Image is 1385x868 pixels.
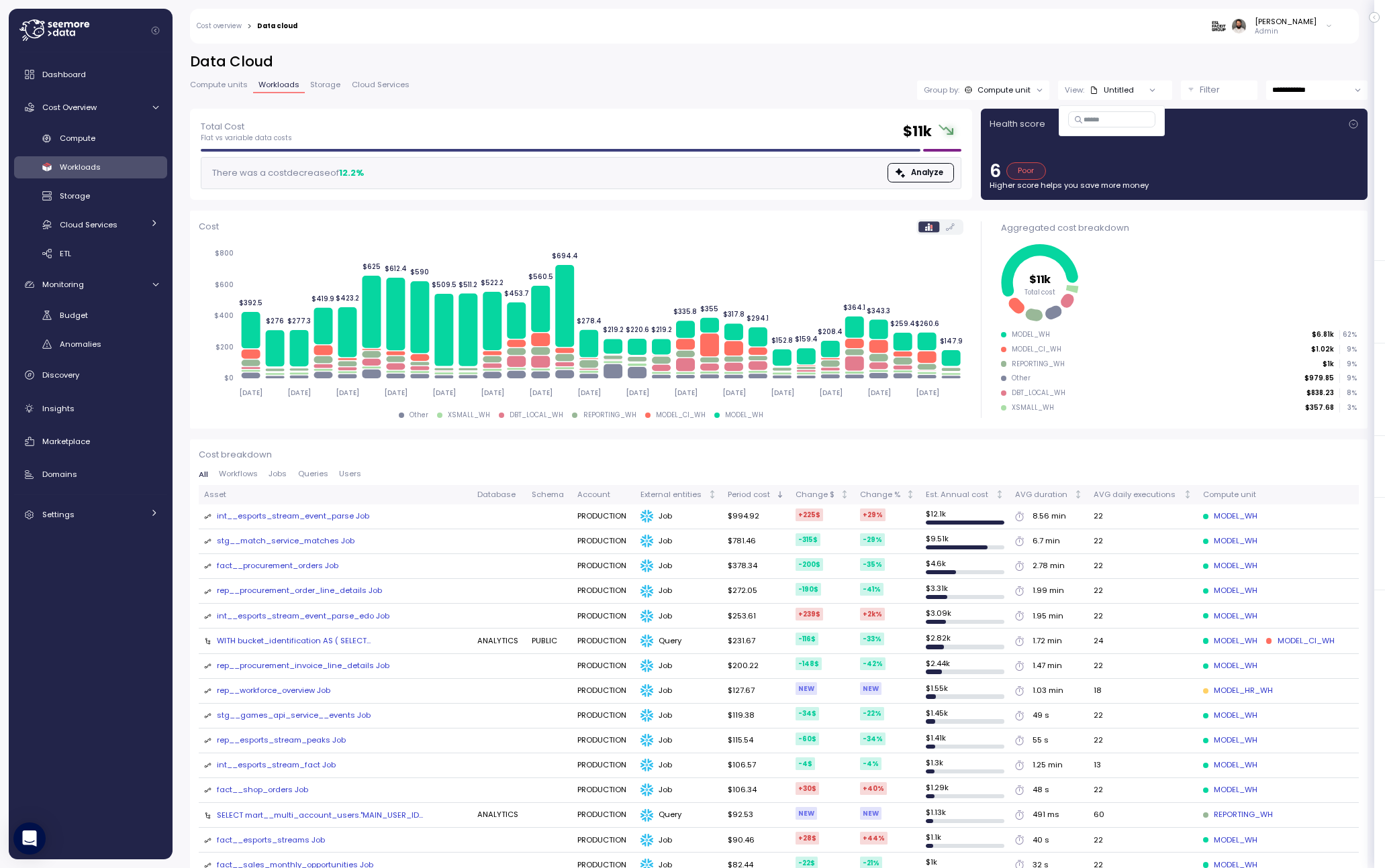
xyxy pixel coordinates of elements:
div: External entities [640,489,706,501]
span: Compute units [190,81,248,89]
tspan: [DATE] [867,388,890,397]
a: Dashboard [14,61,167,88]
div: Query [640,635,717,648]
div: Job [640,535,717,548]
a: int__esports_stream_event_parse Job [217,510,369,523]
div: Job [640,610,717,623]
td: PUBLIC [526,629,572,653]
a: fact__shop_orders Job [217,784,308,796]
a: Storage [14,185,167,207]
a: Domains [14,462,167,488]
tspan: $317.8 [723,310,745,319]
div: 1.47 min [1033,660,1062,672]
div: -190 $ [796,583,821,596]
tspan: [DATE] [915,388,939,397]
div: MODEL_WH [1203,560,1257,572]
div: Not sorted [840,490,849,499]
span: Insights [42,403,75,414]
tspan: $335.8 [673,307,697,316]
h2: Data Cloud [190,52,1368,72]
div: Period cost [728,489,773,501]
div: DBT_LOCAL_WH [510,411,563,420]
tspan: [DATE] [384,388,408,397]
div: 2.78 min [1033,560,1065,572]
a: MODEL_WH [1203,710,1257,722]
span: Domains [42,469,77,480]
div: REPORTING_WH [1012,360,1065,369]
div: -29 % [860,533,885,546]
div: MODEL_WH [725,411,763,420]
a: Discovery [14,362,167,388]
div: 6.7 min [1033,535,1060,547]
div: Sorted descending [775,490,785,499]
button: Analyze [888,163,954,182]
th: External entitiesNot sorted [635,485,723,504]
tspan: $400 [214,311,234,320]
div: Database [477,489,521,501]
a: Workloads [14,156,167,178]
a: MODEL_WH [1203,510,1257,523]
div: There was a cost decrease of [208,166,364,180]
div: +29 % [860,508,886,521]
a: Cost Overview [14,94,167,121]
p: 62 % [1340,330,1356,339]
div: Compute unit [1203,489,1342,501]
a: Insights [14,395,167,422]
a: REPORTING_WH [1203,809,1273,821]
div: rep__procurement_order_line_details Job [217,585,382,597]
div: XSMALL_WH [1012,403,1054,413]
div: rep__esports_stream_peaks Job [217,735,346,747]
p: 3 % [1340,403,1356,413]
tspan: [DATE] [239,388,262,397]
div: MODEL_WH [1203,635,1257,647]
tspan: $0 [224,374,234,382]
a: MODEL_WH [1203,660,1257,672]
span: Cloud Services [352,81,410,89]
tspan: [DATE] [432,388,456,397]
img: 67d93cc2500e54f9b338dc52.PNG [1212,19,1226,33]
p: View: [1065,85,1084,95]
td: PRODUCTION [572,604,635,629]
a: MODEL_HR_WH [1203,685,1273,697]
tspan: $612.4 [385,264,407,273]
span: Workflows [219,470,258,478]
div: Job [640,659,717,673]
td: $127.67 [722,679,790,704]
div: AVG duration [1015,489,1071,501]
a: MODEL_WH [1203,585,1257,597]
p: $1k [1323,360,1334,369]
tspan: $278.4 [576,317,601,325]
a: Settings [14,502,167,529]
div: Not sorted [906,490,915,499]
div: Asset [204,489,467,501]
span: Discovery [42,370,79,380]
a: Anomalies [14,333,167,356]
tspan: $152.8 [771,336,793,345]
span: Queries [298,470,328,478]
div: +239 $ [796,608,823,620]
div: AVG daily executions [1094,489,1181,501]
td: $ 2.44k [920,654,1010,679]
tspan: $560.5 [528,272,553,281]
div: MODEL_WH [1012,330,1050,339]
div: 12.2 % [339,166,364,180]
a: Monitoring [14,271,167,298]
span: Dashboard [42,69,86,80]
span: Anomalies [60,339,101,349]
span: Cost Overview [42,102,97,113]
td: PRODUCTION [572,629,635,653]
td: 22 [1088,604,1198,629]
td: 22 [1088,654,1198,679]
span: Storage [310,81,340,89]
a: Cost overview [197,23,242,30]
tspan: $453.7 [504,289,528,298]
div: int__esports_stream_fact Job [217,759,336,771]
span: Workloads [258,81,299,89]
td: PRODUCTION [572,504,635,529]
a: MODEL_WH [1203,834,1257,847]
